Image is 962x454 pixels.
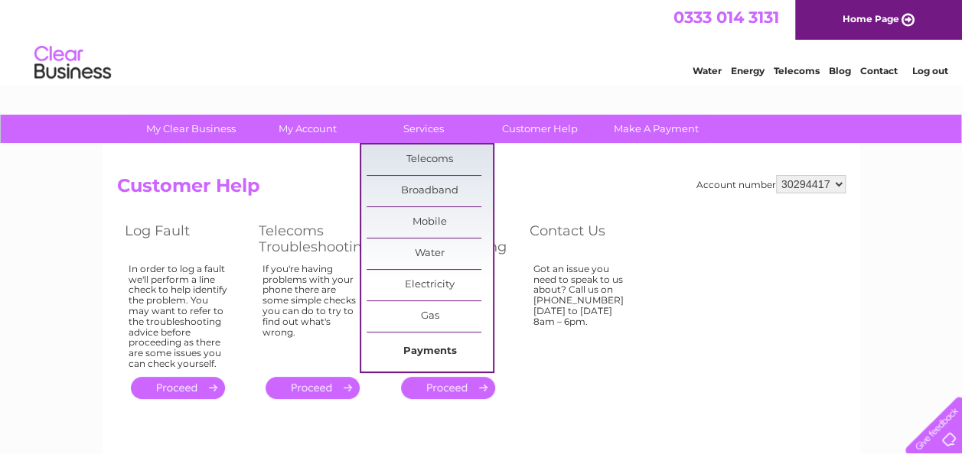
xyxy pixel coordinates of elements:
[693,65,722,76] a: Water
[522,219,656,259] th: Contact Us
[120,8,843,74] div: Clear Business is a trading name of Verastar Limited (registered in [GEOGRAPHIC_DATA] No. 3667643...
[129,264,228,369] div: In order to log a fault we'll perform a line check to help identify the problem. You may want to ...
[367,301,493,332] a: Gas
[367,207,493,238] a: Mobile
[367,176,493,206] a: Broadband
[117,175,846,204] h2: Customer Help
[673,8,779,27] a: 0333 014 3131
[911,65,947,76] a: Log out
[533,264,633,363] div: Got an issue you need to speak to us about? Call us on [PHONE_NUMBER] [DATE] to [DATE] 8am – 6pm.
[244,115,370,143] a: My Account
[131,377,225,399] a: .
[774,65,820,76] a: Telecoms
[266,377,360,399] a: .
[128,115,254,143] a: My Clear Business
[696,175,846,193] div: Account number
[860,65,898,76] a: Contact
[263,264,364,363] div: If you're having problems with your phone there are some simple checks you can do to try to find ...
[731,65,765,76] a: Energy
[367,238,493,269] a: Water
[367,270,493,300] a: Electricity
[829,65,851,76] a: Blog
[401,377,495,399] a: .
[593,115,719,143] a: Make A Payment
[367,336,493,367] a: Payments
[477,115,603,143] a: Customer Help
[117,219,251,259] th: Log Fault
[360,115,487,143] a: Services
[34,40,112,86] img: logo.png
[251,219,386,259] th: Telecoms Troubleshooting
[367,144,493,175] a: Telecoms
